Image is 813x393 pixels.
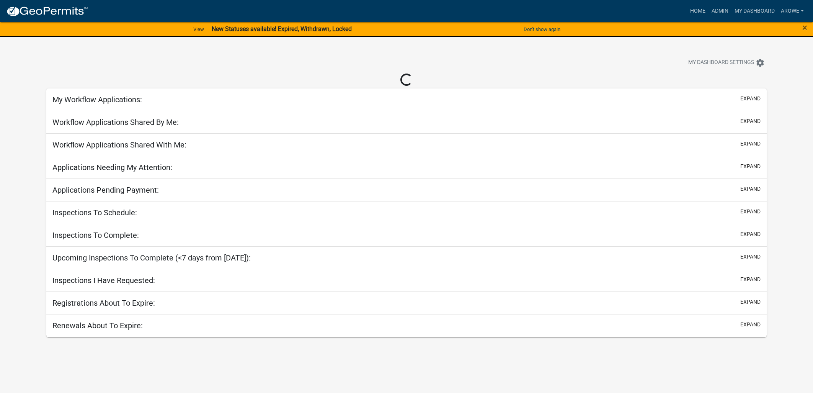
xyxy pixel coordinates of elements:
button: My Dashboard Settingssettings [682,55,771,70]
strong: New Statuses available! Expired, Withdrawn, Locked [212,25,352,33]
h5: Workflow Applications Shared By Me: [52,118,179,127]
h5: Workflow Applications Shared With Me: [52,140,186,149]
h5: Renewals About To Expire: [52,321,143,330]
h5: Registrations About To Expire: [52,298,155,308]
h5: Inspections To Complete: [52,231,139,240]
h5: Upcoming Inspections To Complete (<7 days from [DATE]): [52,253,251,262]
span: × [802,22,807,33]
button: expand [740,230,761,238]
button: Close [802,23,807,32]
a: View [190,23,207,36]
h5: Inspections I Have Requested: [52,276,155,285]
button: expand [740,321,761,329]
button: expand [740,298,761,306]
button: Don't show again [521,23,563,36]
button: expand [740,275,761,283]
i: settings [756,58,765,67]
span: My Dashboard Settings [688,58,754,67]
a: My Dashboard [731,4,778,18]
button: expand [740,140,761,148]
button: expand [740,162,761,170]
h5: My Workflow Applications: [52,95,142,104]
button: expand [740,117,761,125]
h5: Inspections To Schedule: [52,208,137,217]
button: expand [740,185,761,193]
button: expand [740,95,761,103]
button: expand [740,253,761,261]
h5: Applications Needing My Attention: [52,163,172,172]
a: Admin [709,4,731,18]
a: Home [687,4,709,18]
button: expand [740,208,761,216]
h5: Applications Pending Payment: [52,185,159,195]
a: arowe [778,4,807,18]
